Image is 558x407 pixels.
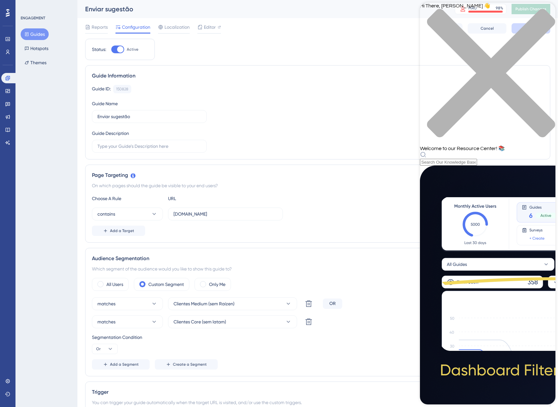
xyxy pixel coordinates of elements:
button: Clientes Core (sem latam) [168,315,297,328]
span: Add a Segment [110,362,139,367]
span: Editor [204,23,216,31]
button: Add a Segment [92,359,150,370]
button: Themes [21,57,50,68]
span: Or [96,346,101,351]
div: Page Targeting [92,171,543,179]
label: Only Me [209,280,225,288]
button: matches [92,315,163,328]
input: Type your Guide’s Description here [97,143,201,150]
img: launcher-image-alternative-text [2,4,14,15]
span: Localization [164,23,190,31]
div: ENGAGEMENT [21,15,45,21]
span: Reports [92,23,108,31]
div: 150828 [116,86,128,92]
div: URL [168,195,239,202]
input: yourwebsite.com/path [174,210,277,218]
div: Guide Name [92,100,118,107]
div: Guide Description [92,129,129,137]
div: Audience Segmentation [92,255,543,262]
button: Guides [21,28,49,40]
span: contains [97,210,115,218]
span: Configuration [122,23,150,31]
div: Trigger [92,388,543,396]
div: Guide Information [92,72,543,80]
span: Create a Segment [173,362,207,367]
span: Active [127,47,138,52]
span: Add a Target [110,228,134,233]
span: Clientes Medium (sem Raízen) [174,300,234,308]
span: matches [97,300,115,308]
div: Choose A Rule [92,195,163,202]
div: Segmentation Condition [92,333,543,341]
button: Or [92,344,118,354]
span: Clientes Core (sem latam) [174,318,226,326]
label: All Users [106,280,123,288]
div: Guide ID: [92,85,111,93]
button: Hotspots [21,43,52,54]
button: Clientes Medium (sem Raízen) [168,297,297,310]
div: You can trigger your guide automatically when the target URL is visited, and/or use the custom tr... [92,399,543,406]
div: On which pages should the guide be visible to your end users? [92,182,543,189]
span: matches [97,318,115,326]
button: Add a Target [92,226,145,236]
div: Status: [92,46,106,53]
input: Type your Guide’s Name here [97,113,201,120]
div: OR [323,299,342,309]
label: Custom Segment [148,280,184,288]
button: contains [92,208,163,220]
button: matches [92,297,163,310]
div: Which segment of the audience would you like to show this guide to? [92,265,543,273]
span: Need Help? [15,2,40,9]
button: Create a Segment [155,359,218,370]
div: Enviar sugestão [85,5,439,14]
